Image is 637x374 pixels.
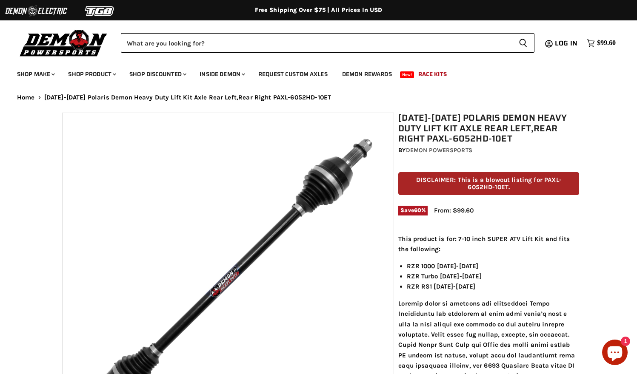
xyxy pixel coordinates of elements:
a: Demon Powersports [406,147,472,154]
a: Race Kits [412,65,453,83]
input: Search [121,33,512,53]
span: 60 [414,207,421,213]
a: Home [17,94,35,101]
img: TGB Logo 2 [68,3,132,19]
a: Inside Demon [193,65,250,83]
a: Log in [551,40,583,47]
img: Demon Electric Logo 2 [4,3,68,19]
form: Product [121,33,534,53]
span: From: $99.60 [434,207,474,214]
span: Save % [398,206,428,215]
a: Shop Product [62,65,121,83]
li: RZR Turbo [DATE]-[DATE] [407,271,579,281]
a: $99.60 [583,37,620,49]
span: New! [400,71,414,78]
ul: Main menu [11,62,614,83]
p: DISCLAIMER: This is a blowout listing for PAXL-6052HD-10ET. [398,172,579,195]
span: Log in [555,38,577,48]
p: This product is for: 7-10 inch SUPER ATV Lift Kit and fits the following: [398,234,579,255]
li: RZR RS1 [DATE]-[DATE] [407,281,579,292]
div: by [398,146,579,155]
a: Demon Rewards [336,65,398,83]
img: Demon Powersports [17,28,110,58]
h1: [DATE]-[DATE] Polaris Demon Heavy Duty Lift Kit Axle Rear Left,Rear Right PAXL-6052HD-10ET [398,113,579,144]
span: $99.60 [597,39,616,47]
inbox-online-store-chat: Shopify online store chat [600,340,630,367]
button: Search [512,33,534,53]
li: RZR 1000 [DATE]-[DATE] [407,261,579,271]
a: Request Custom Axles [252,65,334,83]
a: Shop Discounted [123,65,191,83]
span: [DATE]-[DATE] Polaris Demon Heavy Duty Lift Kit Axle Rear Left,Rear Right PAXL-6052HD-10ET [44,94,331,101]
a: Shop Make [11,65,60,83]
